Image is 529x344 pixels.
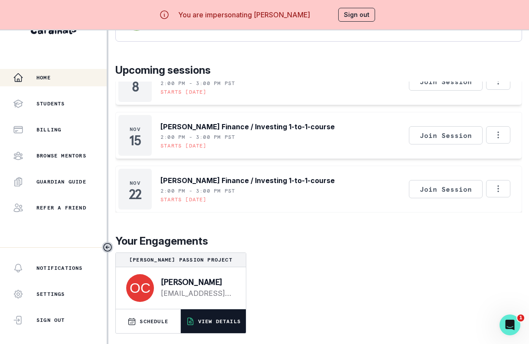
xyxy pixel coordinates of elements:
p: Starts [DATE] [160,142,207,149]
iframe: Intercom live chat [500,315,520,335]
button: Join Session [409,126,483,144]
p: Upcoming sessions [115,62,522,78]
button: Options [486,180,510,197]
button: Join Session [409,72,483,91]
span: 1 [517,315,524,321]
p: 15 [129,136,140,145]
p: Guardian Guide [36,178,86,185]
button: Join Session [409,180,483,198]
p: 2:00 PM - 3:00 PM PST [160,187,235,194]
p: 8 [132,82,139,91]
a: [EMAIL_ADDRESS][DOMAIN_NAME] [161,288,232,298]
p: Starts [DATE] [160,88,207,95]
p: 2:00 PM - 3:00 PM PST [160,80,235,87]
p: Sign Out [36,317,65,324]
p: Browse Mentors [36,152,86,159]
p: Notifications [36,265,83,272]
p: Starts [DATE] [160,196,207,203]
p: Your Engagements [115,233,522,249]
p: 22 [129,190,141,199]
p: Nov [130,126,140,133]
p: [PERSON_NAME] Passion Project [119,256,242,263]
button: VIEW DETAILS [181,309,246,333]
p: You are impersonating [PERSON_NAME] [178,10,310,20]
p: [PERSON_NAME] [161,278,232,286]
p: Students [36,100,65,107]
p: Home [36,74,51,81]
p: [PERSON_NAME] Finance / Investing 1-to-1-course [160,175,335,186]
button: SCHEDULE [116,309,180,333]
p: Settings [36,291,65,298]
button: Options [486,126,510,144]
p: Billing [36,126,61,133]
p: SCHEDULE [140,318,168,325]
button: Toggle sidebar [102,242,113,253]
p: VIEW DETAILS [198,318,241,325]
p: [PERSON_NAME] Finance / Investing 1-to-1-course [160,121,335,132]
button: Sign out [338,8,375,22]
p: Refer a friend [36,204,86,211]
img: svg [126,274,154,302]
p: Nov [130,180,140,187]
p: 2:00 PM - 3:00 PM PST [160,134,235,141]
